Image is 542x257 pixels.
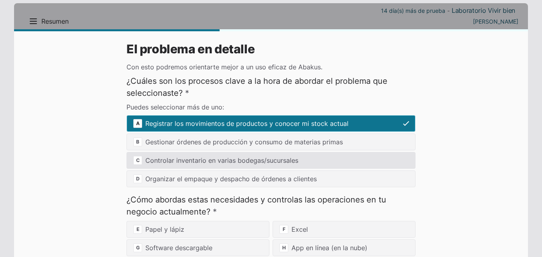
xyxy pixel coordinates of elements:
p: Puedes seleccionar más de uno: [126,102,416,112]
span: D [133,174,142,183]
span: C [133,156,142,165]
div: Software descargable [126,239,269,256]
span: H [279,243,288,252]
div: Controlar inventario en varias bodegas/sucursales [126,152,416,169]
span: B [133,138,142,146]
h2: El problema en detalle [126,42,416,56]
div: Papel y lápiz [126,221,269,238]
label: ¿Cómo abordas estas necesidades y controlas las operaciones en tu negocio actualmente? [126,194,416,218]
p: Con esto podremos orientarte mejor a un uso eficaz de Abakus. [126,62,416,72]
span: A [133,119,142,128]
div: Excel [273,221,416,238]
span: F [279,225,288,234]
div: App en línea (en la nube) [273,239,416,256]
span: G [133,243,142,252]
div: Registrar los movimientos de productos y conocer mi stock actual [126,115,416,132]
span: E [133,225,142,234]
div: Gestionar órdenes de producción y consumo de materias primas [126,134,416,150]
label: ¿Cuáles son los procesos clave a la hora de abordar el problema que seleccionaste? [126,75,416,99]
div: Organizar el empaque y despacho de órdenes a clientes [126,170,416,187]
